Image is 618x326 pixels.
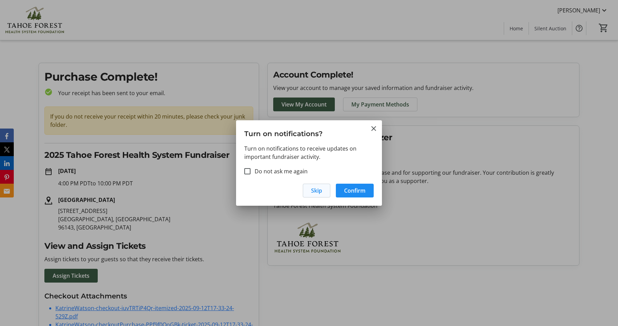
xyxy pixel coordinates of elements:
[370,124,378,133] button: Close
[236,120,382,144] h3: Turn on notifications?
[244,144,374,161] p: Turn on notifications to receive updates on important fundraiser activity.
[336,184,374,197] button: Confirm
[251,167,308,175] label: Do not ask me again
[344,186,365,195] span: Confirm
[311,186,322,195] span: Skip
[303,184,330,197] button: Skip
